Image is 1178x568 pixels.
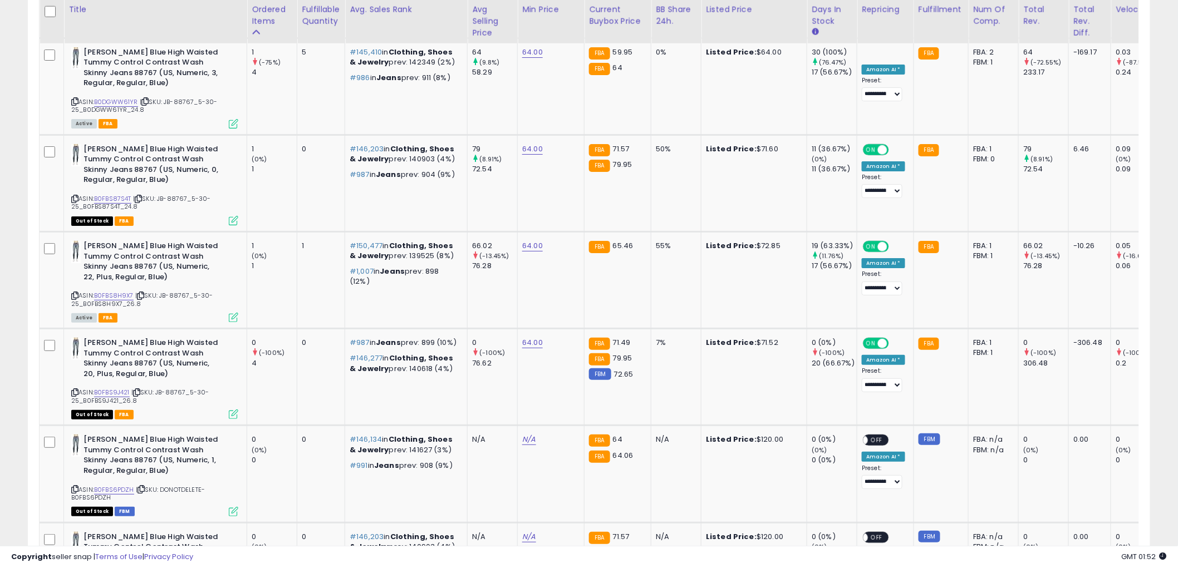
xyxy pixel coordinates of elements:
[522,144,543,155] a: 64.00
[613,144,630,154] span: 71.57
[613,337,631,348] span: 71.49
[350,47,459,67] p: in prev: 142349 (2%)
[613,353,632,363] span: 79.95
[706,531,757,542] b: Listed Price:
[252,251,267,260] small: (0%)
[812,261,857,271] div: 17 (56.67%)
[1030,348,1056,357] small: (-100%)
[1073,532,1102,542] div: 0.00
[862,465,905,490] div: Preset:
[71,410,113,419] span: All listings that are currently out of stock and unavailable for purchase on Amazon
[252,455,297,465] div: 0
[84,47,219,91] b: [PERSON_NAME] Blue High Waisted Tummy Control Contrast Wash Skinny Jeans 88767 (US, Numeric, 3, R...
[887,145,905,154] span: OFF
[350,47,382,57] span: #145,410
[302,144,336,154] div: 0
[71,194,210,211] span: | SKU: JB-88767_5-30-25_B0FBS87S4T_24.8
[350,170,459,180] p: in prev: 904 (9%)
[84,144,219,188] b: [PERSON_NAME] Blue High Waisted Tummy Control Contrast Wash Skinny Jeans 88767 (US, Numeric, 0, R...
[350,241,459,261] p: in prev: 139525 (8%)
[350,266,459,287] p: in prev: 898 (12%)
[812,27,818,37] small: Days In Stock.
[1116,446,1131,455] small: (0%)
[71,47,238,127] div: ASIN:
[115,507,135,516] span: FBM
[973,348,1010,358] div: FBM: 1
[144,551,193,562] a: Privacy Policy
[350,337,370,348] span: #987
[71,338,238,418] div: ASIN:
[350,532,459,552] p: in prev: 140903 (4%)
[1116,261,1161,271] div: 0.06
[862,174,905,199] div: Preset:
[472,144,517,154] div: 79
[71,291,213,308] span: | SKU: JB-88767_5-30-25_B0FBS8H9X7_26.8
[252,155,267,164] small: (0%)
[812,338,857,348] div: 0 (0%)
[350,353,453,373] span: Clothing, Shoes & Jewelry
[71,338,81,360] img: 31sbmicvnnL._SL40_.jpg
[252,434,297,444] div: 0
[1023,67,1068,77] div: 233.17
[706,337,757,348] b: Listed Price:
[71,216,113,226] span: All listings that are currently out of stock and unavailable for purchase on Amazon
[1023,261,1068,271] div: 76.28
[1116,532,1161,542] div: 0
[919,338,939,350] small: FBA
[1023,164,1068,174] div: 72.54
[812,241,857,251] div: 19 (63.33%)
[613,531,630,542] span: 71.57
[252,144,297,154] div: 1
[350,460,368,471] span: #991
[95,551,143,562] a: Terms of Use
[862,367,905,392] div: Preset:
[656,144,693,154] div: 50%
[1030,58,1061,67] small: (-72.55%)
[71,144,81,166] img: 31sbmicvnnL._SL40_.jpg
[115,410,134,419] span: FBA
[589,353,610,366] small: FBA
[472,532,509,542] div: N/A
[472,67,517,77] div: 58.29
[1023,434,1068,444] div: 0
[252,67,297,77] div: 4
[350,353,382,363] span: #146,277
[71,47,81,70] img: 31sbmicvnnL._SL40_.jpg
[1073,434,1102,444] div: 0.00
[350,47,453,67] span: Clothing, Shoes & Jewelry
[862,258,905,268] div: Amazon AI *
[589,47,610,60] small: FBA
[94,485,134,495] a: B0FBS6PDZH
[94,194,131,204] a: B0FBS87S4T
[376,169,401,180] span: Jeans
[812,144,857,154] div: 11 (36.67%)
[71,532,81,554] img: 31sbmicvnnL._SL40_.jpg
[1030,155,1053,164] small: (8.91%)
[1023,144,1068,154] div: 79
[973,144,1010,154] div: FBA: 1
[862,65,905,75] div: Amazon AI *
[350,169,370,180] span: #987
[302,241,336,251] div: 1
[350,3,463,15] div: Avg. Sales Rank
[1123,348,1148,357] small: (-100%)
[1116,3,1156,15] div: Velocity
[71,144,238,224] div: ASIN:
[1023,455,1068,465] div: 0
[252,532,297,542] div: 0
[350,434,453,455] span: Clothing, Shoes & Jewelry
[350,434,382,444] span: #146,134
[706,434,798,444] div: $120.00
[819,251,843,260] small: (11.76%)
[812,434,857,444] div: 0 (0%)
[589,532,610,544] small: FBA
[472,338,517,348] div: 0
[589,160,610,172] small: FBA
[656,241,693,251] div: 55%
[1122,551,1167,562] span: 2025-08-13 01:52 GMT
[862,161,905,171] div: Amazon AI *
[706,434,757,444] b: Listed Price:
[350,73,459,83] p: in prev: 911 (8%)
[589,434,610,447] small: FBA
[71,241,238,321] div: ASIN:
